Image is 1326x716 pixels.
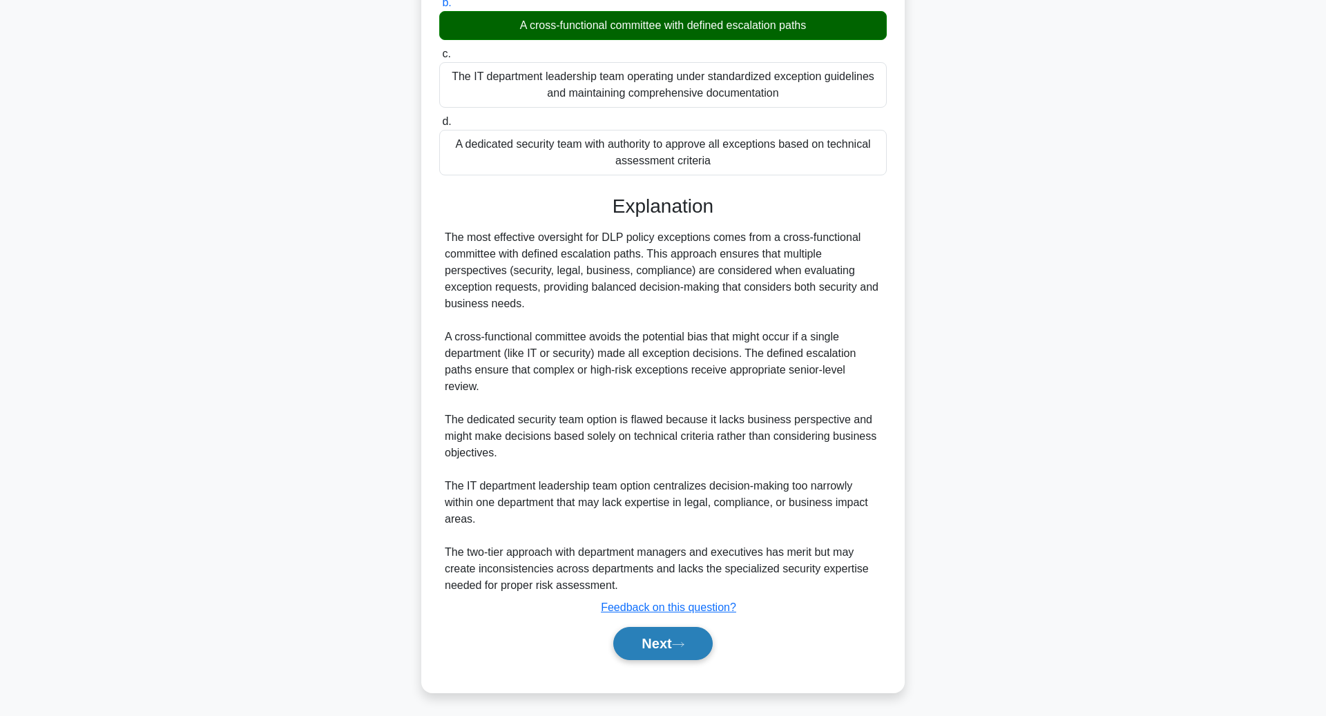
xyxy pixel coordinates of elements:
div: A dedicated security team with authority to approve all exceptions based on technical assessment ... [439,130,887,175]
span: c. [442,48,450,59]
div: A cross-functional committee with defined escalation paths [439,11,887,40]
a: Feedback on this question? [601,601,736,613]
button: Next [613,627,712,660]
div: The IT department leadership team operating under standardized exception guidelines and maintaini... [439,62,887,108]
span: d. [442,115,451,127]
div: The most effective oversight for DLP policy exceptions comes from a cross-functional committee wi... [445,229,881,594]
h3: Explanation [448,195,878,218]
